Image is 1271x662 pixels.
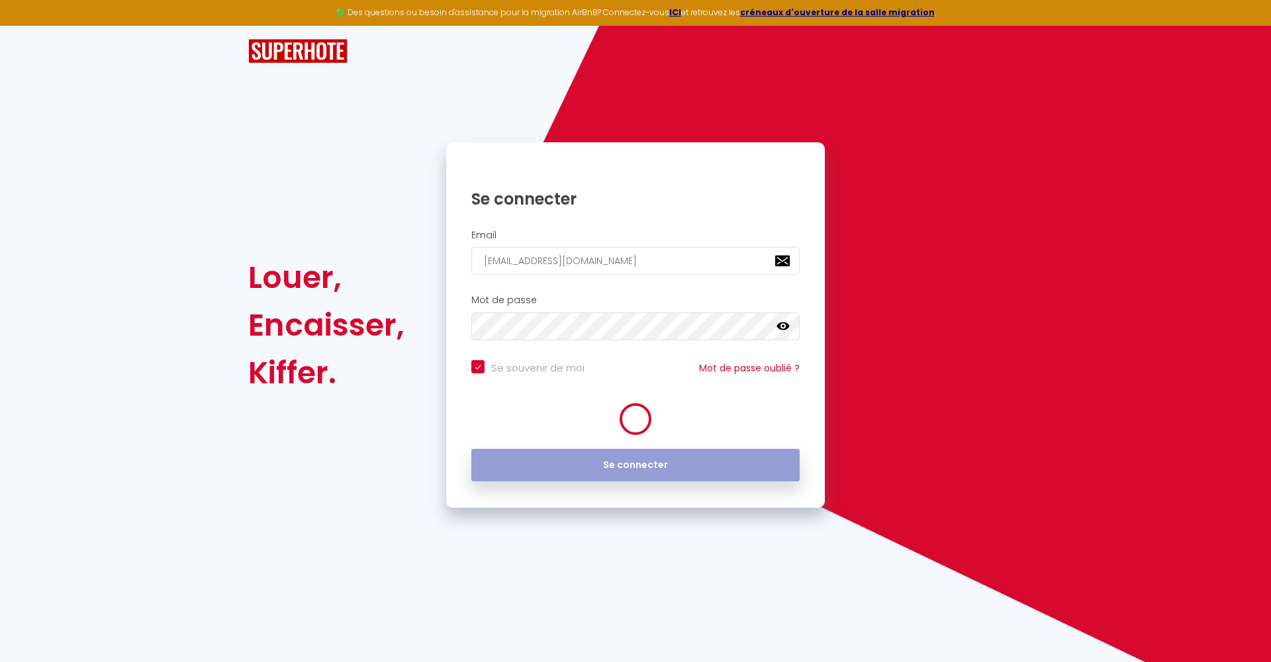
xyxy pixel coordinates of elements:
[248,301,404,349] div: Encaisser,
[471,230,800,241] h2: Email
[248,39,348,64] img: SuperHote logo
[699,361,800,375] a: Mot de passe oublié ?
[740,7,935,18] a: créneaux d'ouverture de la salle migration
[669,7,681,18] a: ICI
[248,349,404,397] div: Kiffer.
[471,189,800,209] h1: Se connecter
[248,254,404,301] div: Louer,
[471,295,800,306] h2: Mot de passe
[11,5,50,45] button: Ouvrir le widget de chat LiveChat
[471,449,800,482] button: Se connecter
[471,247,800,275] input: Ton Email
